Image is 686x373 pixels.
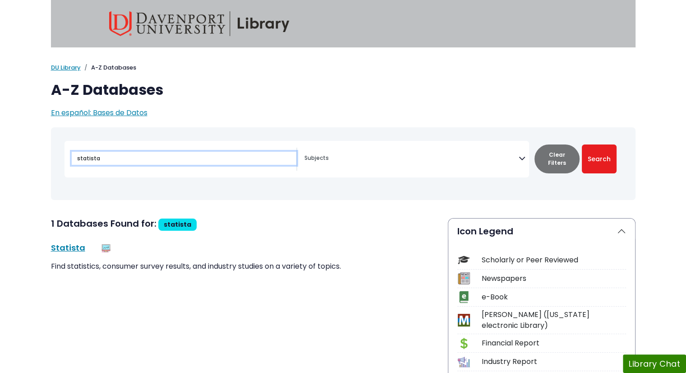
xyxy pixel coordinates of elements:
div: Newspapers [482,273,626,284]
button: Icon Legend [448,219,635,244]
a: En español: Bases de Datos [51,107,147,118]
input: Search database by title or keyword [72,152,296,165]
nav: Search filters [51,127,635,200]
div: Financial Report [482,338,626,349]
img: Davenport University Library [109,11,290,36]
button: Library Chat [623,354,686,373]
img: Icon Financial Report [458,337,470,350]
nav: breadcrumb [51,63,635,72]
img: Icon Newspapers [458,272,470,284]
img: Icon MeL (Michigan electronic Library) [458,314,470,326]
img: Icon e-Book [458,291,470,303]
div: Scholarly or Peer Reviewed [482,255,626,266]
a: Statista [51,242,85,253]
li: A-Z Databases [81,63,136,72]
button: Submit for Search Results [582,145,617,173]
img: Statistics [101,244,110,253]
img: Icon Scholarly or Peer Reviewed [458,254,470,266]
p: Find statistics, consumer survey results, and industry studies on a variety of topics. [51,261,437,272]
span: 1 Databases Found for: [51,217,157,230]
a: DU Library [51,63,81,72]
button: Clear Filters [534,145,580,173]
div: e-Book [482,292,626,303]
img: Icon Industry Report [458,356,470,368]
h1: A-Z Databases [51,81,635,98]
textarea: Search [304,155,519,163]
span: statista [164,220,191,229]
div: Industry Report [482,356,626,367]
div: [PERSON_NAME] ([US_STATE] electronic Library) [482,309,626,331]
